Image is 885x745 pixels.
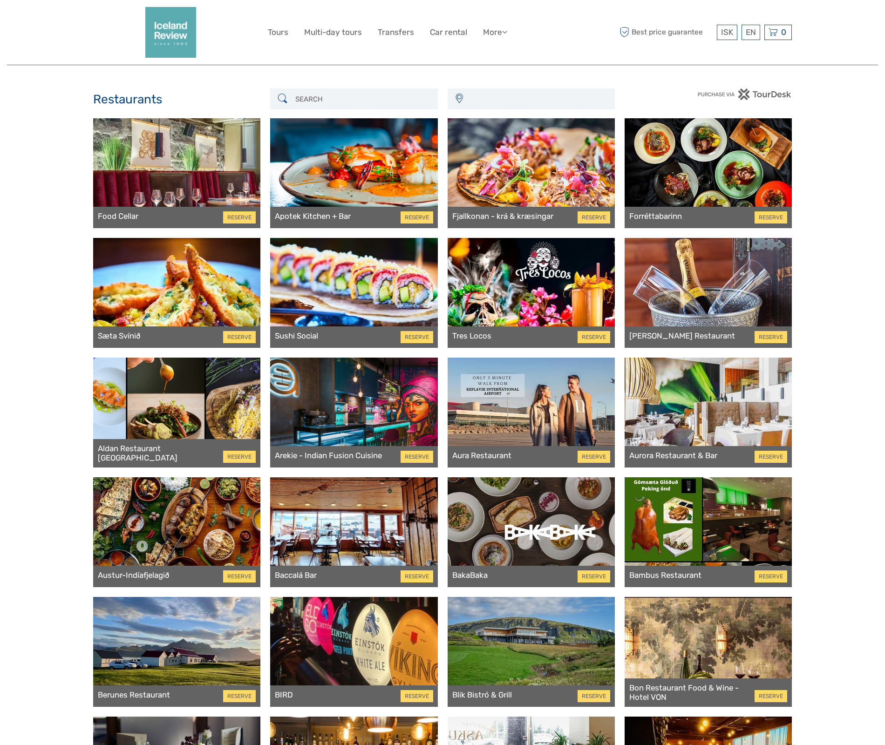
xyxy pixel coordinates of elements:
img: 2352-2242c590-57d0-4cbf-9375-f685811e12ac_logo_big.png [145,7,196,58]
a: Sæta Svínið [98,331,141,340]
a: Multi-day tours [304,26,362,39]
a: Fjallkonan - krá & kræsingar [452,211,553,221]
a: Arekie - Indian Fusion Cuisine [275,451,382,460]
span: ISK [721,27,733,37]
a: RESERVE [578,451,610,463]
a: RESERVE [401,570,433,582]
a: RESERVE [401,690,433,702]
h2: Restaurants [93,92,260,107]
a: BakaBaka [452,570,488,580]
a: RESERVE [755,211,787,223]
a: RESERVE [223,690,256,702]
a: Transfers [378,26,414,39]
a: Austur-Indíafjelagið [98,570,170,580]
a: Bambus Restaurant [629,570,701,580]
span: 0 [780,27,788,37]
a: Berunes Restaurant [98,690,170,699]
a: RESERVE [755,451,787,463]
a: RESERVE [223,211,256,223]
span: Best price guarantee [617,25,715,40]
a: RESERVE [578,570,610,582]
a: Food Cellar [98,211,138,221]
a: Aurora Restaurant & Bar [629,451,717,460]
a: Tres Locos [452,331,491,340]
a: Baccalá Bar [275,570,317,580]
a: RESERVE [401,211,433,223]
a: RESERVE [401,331,433,343]
a: Tours [268,26,288,39]
a: Sushi Social [275,331,318,340]
a: Forréttabarinn [629,211,682,221]
a: [PERSON_NAME] Restaurant [629,331,735,340]
a: RESERVE [578,690,610,702]
a: RESERVE [578,211,610,223]
a: RESERVE [223,451,256,463]
a: RESERVE [755,690,787,702]
a: RESERVE [401,451,433,463]
img: PurchaseViaTourDesk.png [697,88,792,100]
a: Bon Restaurant Food & Wine - Hotel VON [629,683,755,702]
a: Apotek Kitchen + Bar [275,211,351,221]
a: Aldan Restaurant [GEOGRAPHIC_DATA] [98,444,223,463]
a: RESERVE [578,331,610,343]
a: Blik Bistró & Grill [452,690,512,699]
a: Aura Restaurant [452,451,511,460]
div: EN [742,25,760,40]
a: RESERVE [755,570,787,582]
a: BIRD [275,690,293,699]
input: SEARCH [292,91,433,107]
a: Car rental [430,26,467,39]
a: RESERVE [755,331,787,343]
a: RESERVE [223,331,256,343]
a: More [483,26,507,39]
a: RESERVE [223,570,256,582]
